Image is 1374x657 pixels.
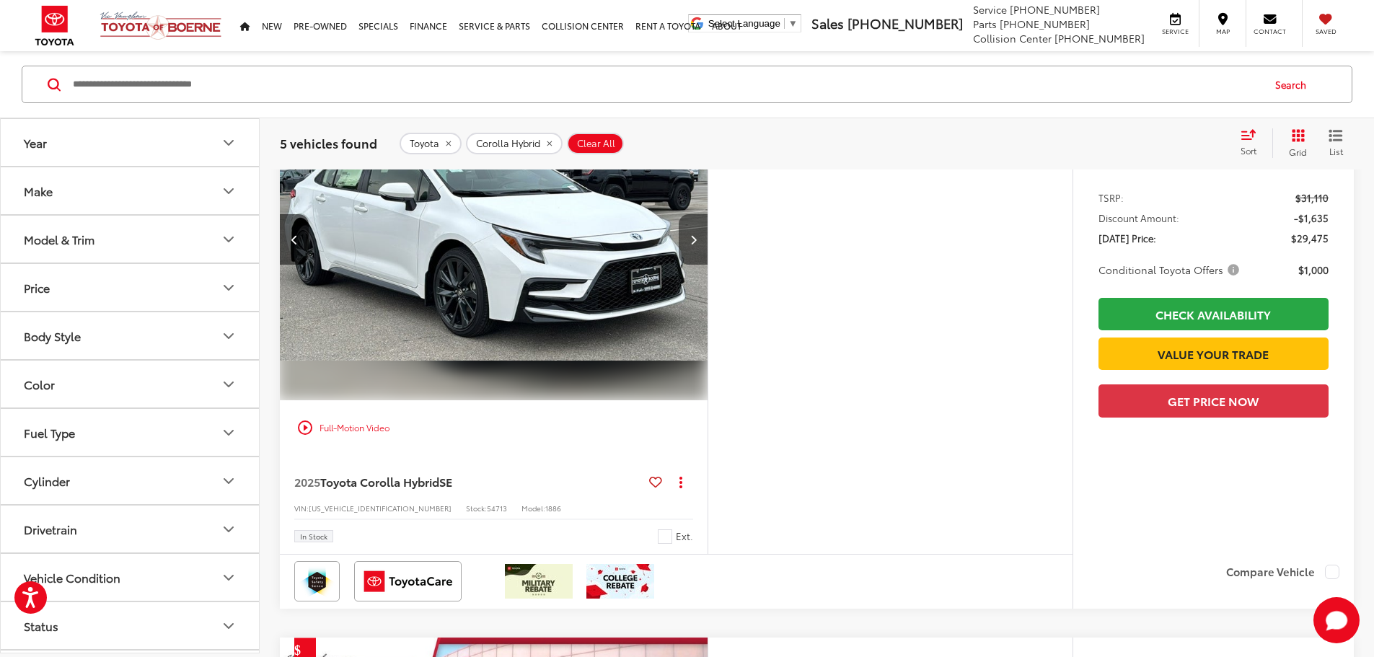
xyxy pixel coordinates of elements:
div: Drivetrain [24,522,77,536]
button: Clear All [567,132,624,154]
span: [PHONE_NUMBER] [847,14,963,32]
a: Check Availability [1098,298,1329,330]
span: List [1329,144,1343,156]
svg: Start Chat [1313,597,1360,643]
div: Model & Trim [220,231,237,248]
div: Color [220,376,237,393]
button: Next image [679,214,708,265]
div: Year [220,134,237,151]
div: Year [24,136,47,149]
button: Vehicle ConditionVehicle Condition [1,554,260,601]
span: Toyota Corolla Hybrid [320,473,439,490]
button: YearYear [1,119,260,166]
span: [PHONE_NUMBER] [1010,2,1100,17]
span: Saved [1310,27,1342,36]
button: Fuel TypeFuel Type [1,409,260,456]
div: Make [220,182,237,200]
button: remove Toyota [400,132,462,154]
span: Parts [973,17,997,31]
img: /static/brand-toyota/National_Assets/toyota-college-grad.jpeg?height=48 [586,564,654,599]
span: Select Language [708,18,780,29]
a: 2025 Toyota Corolla Hybrid SE FWD2025 Toyota Corolla Hybrid SE FWD2025 Toyota Corolla Hybrid SE F... [278,79,708,400]
span: Map [1207,27,1238,36]
button: MakeMake [1,167,260,214]
input: Search by Make, Model, or Keyword [71,67,1261,102]
span: 54713 [487,503,507,513]
button: Select sort value [1233,128,1272,157]
button: Model & TrimModel & Trim [1,216,260,263]
button: Conditional Toyota Offers [1098,263,1244,277]
button: CylinderCylinder [1,457,260,504]
span: Model: [521,503,545,513]
span: Service [973,2,1007,17]
button: Previous image [280,214,309,265]
div: Cylinder [220,472,237,490]
div: Make [24,184,53,198]
span: $29,475 [1291,231,1329,245]
span: Sales [811,14,844,32]
span: VIN: [294,503,309,513]
span: TSRP: [1098,190,1124,205]
span: Grid [1289,145,1307,157]
button: StatusStatus [1,602,260,649]
button: Actions [668,469,693,495]
span: Conditional Toyota Offers [1098,263,1242,277]
div: Status [220,617,237,635]
img: Toyota Safety Sense Vic Vaughan Toyota of Boerne Boerne TX [297,564,337,599]
div: Model & Trim [24,232,94,246]
span: Clear All [577,137,615,149]
img: /static/brand-toyota/National_Assets/toyota-military-rebate.jpeg?height=48 [505,564,573,599]
button: remove Corolla%20Hybrid [466,132,563,154]
label: Compare Vehicle [1226,565,1339,579]
span: Service [1159,27,1192,36]
button: ColorColor [1,361,260,407]
button: Toggle Chat Window [1313,597,1360,643]
span: $1,000 [1298,263,1329,277]
button: Search [1261,66,1327,102]
span: Stock: [466,503,487,513]
span: ▼ [788,18,798,29]
span: Sort [1241,144,1256,156]
span: dropdown dots [679,476,682,488]
span: -$1,635 [1294,211,1329,225]
span: Toyota [410,137,439,149]
button: List View [1318,128,1354,157]
img: 2025 Toyota Corolla Hybrid SE FWD [278,79,708,401]
div: Body Style [24,329,81,343]
div: Drivetrain [220,521,237,538]
span: In Stock [300,533,327,540]
div: Status [24,619,58,632]
div: Price [24,281,50,294]
span: [PHONE_NUMBER] [1054,31,1145,45]
span: Contact [1254,27,1286,36]
button: Grid View [1272,128,1318,157]
span: Ext. [676,529,693,543]
span: $31,110 [1295,190,1329,205]
img: ToyotaCare Vic Vaughan Toyota of Boerne Boerne TX [357,564,459,599]
div: Fuel Type [220,424,237,441]
span: [US_VEHICLE_IDENTIFICATION_NUMBER] [309,503,452,513]
div: Cylinder [24,474,70,488]
span: Discount Amount: [1098,211,1179,225]
div: 2025 Toyota Corolla Hybrid Hybrid SE 2 [278,79,708,400]
span: Corolla Hybrid [476,137,540,149]
span: 2025 [294,473,320,490]
span: SE [439,473,452,490]
button: Body StyleBody Style [1,312,260,359]
span: [PHONE_NUMBER] [1000,17,1090,31]
span: ​ [784,18,785,29]
span: Collision Center [973,31,1052,45]
div: Price [220,279,237,296]
button: Get Price Now [1098,384,1329,417]
button: PricePrice [1,264,260,311]
div: Vehicle Condition [24,570,120,584]
button: DrivetrainDrivetrain [1,506,260,552]
div: Fuel Type [24,425,75,439]
a: Value Your Trade [1098,338,1329,370]
div: Body Style [220,327,237,345]
a: Select Language​ [708,18,798,29]
span: [DATE] Price: [1098,231,1156,245]
img: Vic Vaughan Toyota of Boerne [100,11,222,40]
a: 2025Toyota Corolla HybridSE [294,474,643,490]
span: Ice Cap [658,529,672,544]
